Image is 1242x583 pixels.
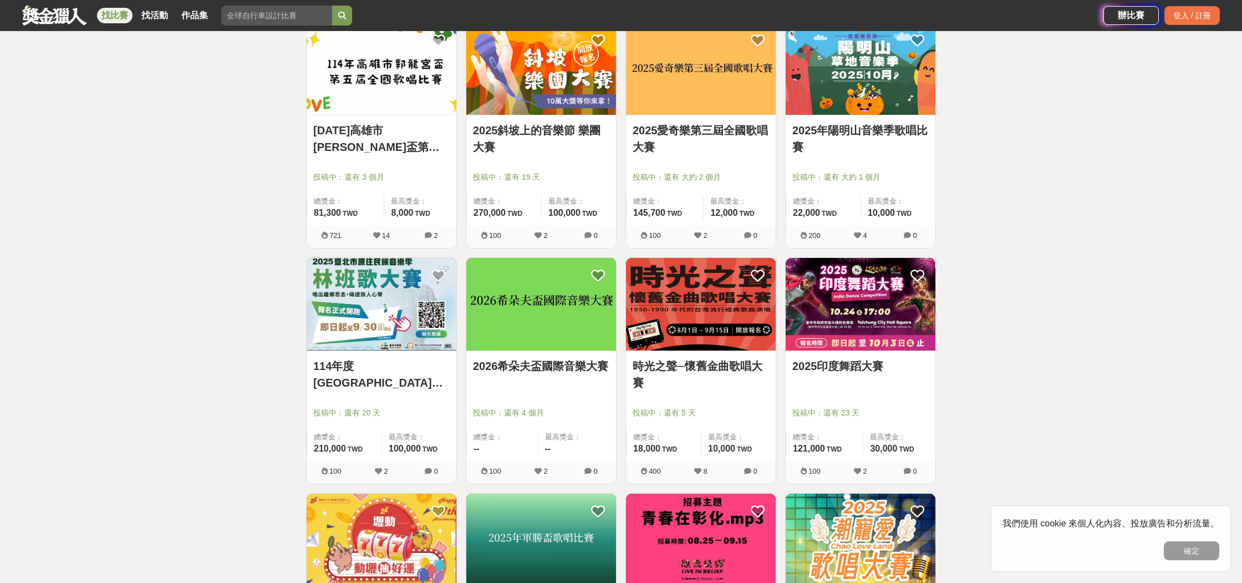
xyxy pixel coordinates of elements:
span: 10,000 [868,208,895,217]
span: 0 [593,467,597,475]
span: 總獎金： [474,432,531,443]
span: 投稿中：還有 3 個月 [313,171,450,183]
span: 100 [489,231,501,240]
span: TWD [827,445,842,453]
span: 8,000 [391,208,413,217]
span: 投稿中：還有 大約 2 個月 [633,171,769,183]
span: TWD [423,445,437,453]
span: TWD [737,445,752,453]
span: 投稿中：還有 19 天 [473,171,609,183]
span: TWD [415,210,430,217]
span: 最高獎金： [545,432,610,443]
img: Cover Image [307,258,456,351]
span: TWD [739,210,754,217]
span: -- [545,444,551,453]
span: 10,000 [708,444,735,453]
span: 0 [753,231,757,240]
span: 2 [543,231,547,240]
a: 2025印度舞蹈大賽 [792,358,929,374]
span: 最高獎金： [548,196,609,207]
span: 121,000 [793,444,825,453]
span: TWD [507,210,522,217]
span: 最高獎金： [391,196,450,207]
img: Cover Image [626,258,776,351]
a: 2026希朵夫盃國際音樂大賽 [473,358,609,374]
span: 最高獎金： [870,432,929,443]
span: 2 [384,467,388,475]
span: 2 [543,467,547,475]
span: 100 [808,467,821,475]
span: 270,000 [474,208,506,217]
img: Cover Image [786,258,935,351]
span: 投稿中：還有 4 個月 [473,407,609,419]
a: 2025愛奇樂第三屆全國歌唱大賽 [633,122,769,155]
span: 0 [434,467,437,475]
a: 辦比賽 [1103,6,1159,25]
span: 81,300 [314,208,341,217]
span: 投稿中：還有 大約 1 個月 [792,171,929,183]
span: 總獎金： [314,196,377,207]
span: 8 [703,467,707,475]
input: 全球自行車設計比賽 [221,6,332,26]
span: TWD [899,445,914,453]
span: -- [474,444,480,453]
span: TWD [662,445,677,453]
span: 0 [753,467,757,475]
span: 200 [808,231,821,240]
span: 0 [593,231,597,240]
span: 0 [913,231,917,240]
span: 145,700 [633,208,665,217]
a: 找比賽 [97,8,133,23]
div: 登入 / 註冊 [1164,6,1220,25]
span: 2 [863,467,867,475]
span: 18,000 [633,444,660,453]
span: 總獎金： [793,196,854,207]
span: 投稿中：還有 23 天 [792,407,929,419]
span: 總獎金： [474,196,535,207]
span: 最高獎金： [710,196,769,207]
span: 投稿中：還有 5 天 [633,407,769,419]
span: 100 [489,467,501,475]
a: 114年度[GEOGRAPHIC_DATA]住民族音樂季原住民族林班歌大賽 [313,358,450,391]
span: 總獎金： [633,196,696,207]
a: 找活動 [137,8,172,23]
span: 總獎金： [793,432,856,443]
span: TWD [343,210,358,217]
span: 100,000 [548,208,581,217]
span: 4 [863,231,867,240]
img: Cover Image [466,22,616,115]
span: 0 [913,467,917,475]
a: 2025年陽明山音樂季歌唱比賽 [792,122,929,155]
span: 2 [434,231,437,240]
span: 100 [329,467,342,475]
img: Cover Image [786,22,935,115]
a: 2025斜坡上的音樂節 樂團大賽 [473,122,609,155]
span: TWD [667,210,682,217]
span: 100 [649,231,661,240]
span: 22,000 [793,208,820,217]
span: 總獎金： [633,432,694,443]
span: 最高獎金： [708,432,769,443]
img: Cover Image [307,22,456,115]
a: Cover Image [626,258,776,351]
span: 最高獎金： [389,432,450,443]
span: 最高獎金： [868,196,929,207]
span: 總獎金： [314,432,375,443]
button: 確定 [1164,541,1219,560]
span: TWD [582,210,597,217]
span: 2 [703,231,707,240]
a: 時光之聲─懷舊金曲歌唱大賽 [633,358,769,391]
img: Cover Image [466,258,616,351]
a: 作品集 [177,8,212,23]
a: Cover Image [307,258,456,351]
span: 我們使用 cookie 來個人化內容、投放廣告和分析流量。 [1002,519,1219,528]
img: Cover Image [626,22,776,115]
span: 210,000 [314,444,346,453]
span: 12,000 [710,208,737,217]
span: TWD [822,210,837,217]
a: Cover Image [466,258,616,351]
